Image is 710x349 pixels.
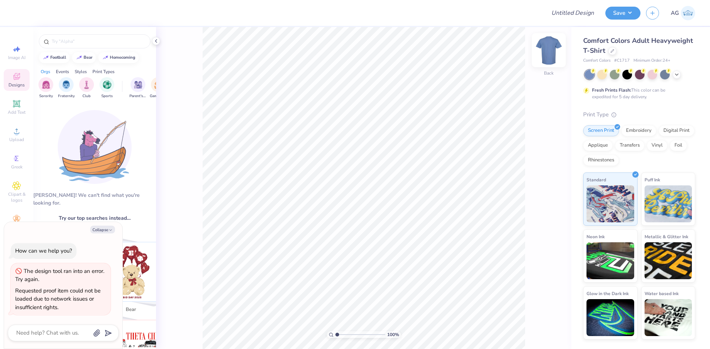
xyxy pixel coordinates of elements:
div: filter for Parent's Weekend [129,77,146,99]
div: homecoming [110,55,135,59]
img: Glow in the Dark Ink [586,299,634,336]
button: filter button [38,77,53,99]
img: Aljosh Eyron Garcia [681,6,695,20]
button: Collapse [90,226,115,233]
span: Image AI [8,55,26,61]
span: Minimum Order: 24 + [633,58,670,64]
img: Back [534,35,564,65]
div: Styles [75,68,87,75]
div: Embroidery [621,125,656,136]
button: filter button [79,77,94,99]
span: Sorority [39,93,53,99]
div: bear [84,55,92,59]
a: AG [671,6,695,20]
img: trend_line.gif [76,55,82,60]
span: Sports [101,93,113,99]
img: Standard [586,185,634,222]
img: Sorority Image [42,81,50,89]
div: Print Type [583,110,695,119]
img: Metallic & Glitter Ink [645,242,692,279]
span: Neon Ink [586,233,605,240]
div: Transfers [615,140,645,151]
button: filter button [150,77,167,99]
img: Fraternity Image [62,81,70,89]
div: Vinyl [647,140,667,151]
span: # C1717 [614,58,630,64]
div: football [50,55,66,59]
input: Untitled Design [545,6,600,20]
img: Parent's Weekend Image [134,81,142,89]
div: filter for Game Day [150,77,167,99]
span: Glow in the Dark Ink [586,290,629,297]
div: [PERSON_NAME]! We can't find what you're looking for. [33,191,156,207]
div: filter for Club [79,77,94,99]
span: Puff Ink [645,176,660,184]
span: 100 % [387,331,399,338]
div: This color can be expedited for 5 day delivery. [592,87,683,100]
button: filter button [58,77,75,99]
span: Club [82,93,91,99]
button: bear [72,52,96,63]
span: Metallic & Glitter Ink [645,233,688,240]
span: Fraternity [58,93,75,99]
img: Club Image [82,81,91,89]
div: filter for Sorority [38,77,53,99]
img: Loading... [58,110,132,184]
span: bear [119,306,143,314]
div: Requested proof item could not be loaded due to network issues or insufficient rights. [15,287,101,311]
span: Try our top searches instead… [59,214,131,222]
span: Water based Ink [645,290,679,297]
button: filter button [129,77,146,99]
div: Events [56,68,69,75]
div: Screen Print [583,125,619,136]
span: Clipart & logos [4,191,30,203]
button: filter button [99,77,114,99]
div: How can we help you? [15,247,72,254]
img: Puff Ink [645,185,692,222]
span: Parent's Weekend [129,93,146,99]
span: Greek [11,164,23,170]
img: Neon Ink [586,242,634,279]
span: Standard [586,176,606,184]
strong: Fresh Prints Flash: [592,87,631,93]
button: homecoming [98,52,139,63]
span: Upload [9,137,24,143]
div: filter for Fraternity [58,77,75,99]
div: Rhinestones [583,155,619,166]
img: bear [101,242,160,301]
button: Save [605,7,640,20]
span: AG [671,9,679,17]
img: Sports Image [103,81,111,89]
img: Water based Ink [645,299,692,336]
span: Add Text [8,109,26,115]
div: Print Types [92,68,115,75]
span: Comfort Colors [583,58,611,64]
button: Stack Card Button bear [97,242,170,316]
img: trend_line.gif [43,55,49,60]
div: Digital Print [659,125,694,136]
div: Foil [670,140,687,151]
input: Try "Alpha" [51,38,146,45]
img: trend_line.gif [102,55,108,60]
div: Orgs [41,68,50,75]
span: Designs [9,82,25,88]
span: Game Day [150,93,167,99]
img: Game Day Image [154,81,163,89]
div: filter for Sports [99,77,114,99]
button: football [39,52,70,63]
div: Back [544,70,554,76]
span: Comfort Colors Adult Heavyweight T-Shirt [583,36,693,55]
div: The design tool ran into an error. Try again. [15,267,104,283]
div: Applique [583,140,613,151]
